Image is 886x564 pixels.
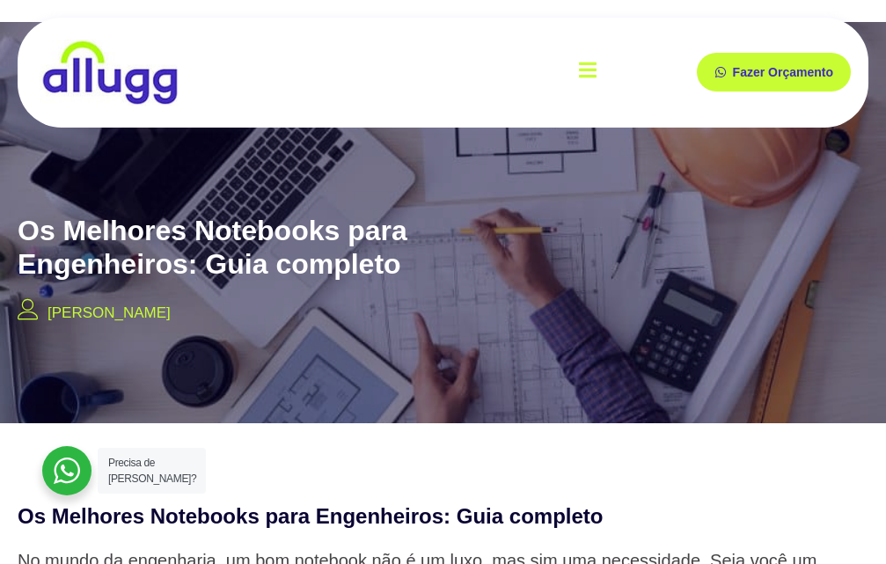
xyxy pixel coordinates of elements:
h2: Os Melhores Notebooks para Engenheiros: Guia completo [18,502,868,530]
iframe: Chat Widget [798,480,886,564]
h2: Os Melhores Notebooks para Engenheiros: Guia completo [18,214,521,282]
a: Fazer Orçamento [697,53,851,92]
span: Fazer Orçamento [733,66,833,78]
img: locação de TI é Allugg [40,40,180,106]
p: [PERSON_NAME] [48,302,171,325]
button: open-menu [579,48,597,97]
span: Precisa de [PERSON_NAME]? [108,457,196,485]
